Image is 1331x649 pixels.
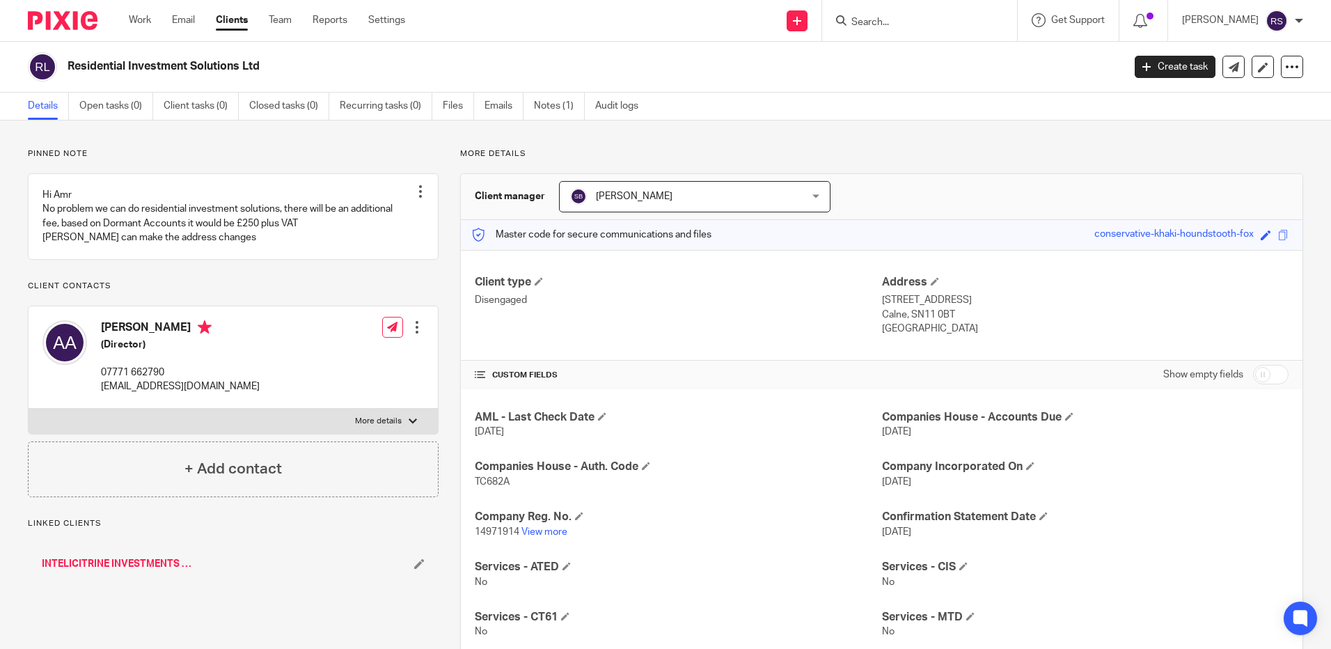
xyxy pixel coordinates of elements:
h4: AML - Last Check Date [475,410,881,425]
span: No [882,577,895,587]
span: [DATE] [882,427,911,437]
h4: Client type [475,275,881,290]
p: Client contacts [28,281,439,292]
p: Pinned note [28,148,439,159]
a: Reports [313,13,347,27]
span: Get Support [1051,15,1105,25]
a: Recurring tasks (0) [340,93,432,120]
p: Master code for secure communications and files [471,228,711,242]
a: Client tasks (0) [164,93,239,120]
a: Team [269,13,292,27]
a: Settings [368,13,405,27]
h4: Company Incorporated On [882,460,1289,474]
img: svg%3E [42,320,87,365]
p: Calne, SN11 0BT [882,308,1289,322]
h4: Services - MTD [882,610,1289,625]
h4: Services - ATED [475,560,881,574]
h4: + Add contact [184,458,282,480]
img: Pixie [28,11,97,30]
a: Clients [216,13,248,27]
div: conservative-khaki-houndstooth-fox [1094,227,1254,243]
p: Linked clients [28,518,439,529]
input: Search [850,17,975,29]
a: Files [443,93,474,120]
h4: Companies House - Auth. Code [475,460,881,474]
a: Email [172,13,195,27]
a: INTELICITRINE INVESTMENTS LIMITED [42,557,195,571]
p: [EMAIL_ADDRESS][DOMAIN_NAME] [101,380,260,393]
a: Work [129,13,151,27]
span: [DATE] [882,477,911,487]
p: 07771 662790 [101,366,260,380]
h4: Company Reg. No. [475,510,881,524]
span: [DATE] [882,527,911,537]
span: No [475,577,487,587]
span: TC682A [475,477,510,487]
span: 14971914 [475,527,519,537]
p: [GEOGRAPHIC_DATA] [882,322,1289,336]
a: View more [521,527,567,537]
img: svg%3E [1266,10,1288,32]
h4: Services - CT61 [475,610,881,625]
a: Audit logs [595,93,649,120]
h4: CUSTOM FIELDS [475,370,881,381]
a: Emails [485,93,523,120]
span: [DATE] [475,427,504,437]
a: Create task [1135,56,1215,78]
a: Notes (1) [534,93,585,120]
h4: Confirmation Statement Date [882,510,1289,524]
p: More details [460,148,1303,159]
p: [STREET_ADDRESS] [882,293,1289,307]
a: Closed tasks (0) [249,93,329,120]
p: [PERSON_NAME] [1182,13,1259,27]
i: Primary [198,320,212,334]
h4: [PERSON_NAME] [101,320,260,338]
span: No [882,627,895,636]
h4: Companies House - Accounts Due [882,410,1289,425]
p: Disengaged [475,293,881,307]
a: Open tasks (0) [79,93,153,120]
p: More details [355,416,402,427]
h2: Residential Investment Solutions Ltd [68,59,904,74]
span: No [475,627,487,636]
span: [PERSON_NAME] [596,191,672,201]
img: svg%3E [570,188,587,205]
img: svg%3E [28,52,57,81]
h4: Services - CIS [882,560,1289,574]
label: Show empty fields [1163,368,1243,382]
a: Details [28,93,69,120]
h4: Address [882,275,1289,290]
h3: Client manager [475,189,545,203]
h5: (Director) [101,338,260,352]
